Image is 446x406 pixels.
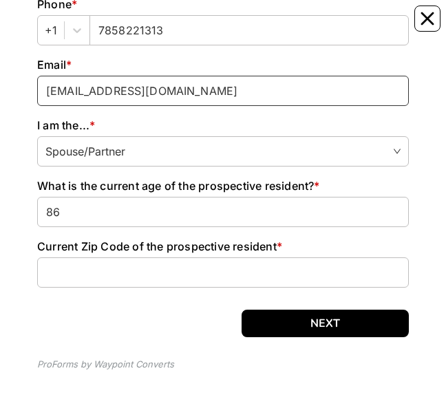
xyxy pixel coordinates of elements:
[37,358,174,372] div: ProForms by Waypoint Converts
[37,58,66,72] span: Email
[37,118,89,132] span: I am the...
[37,239,277,253] span: Current Zip Code of the prospective resident
[37,179,314,193] span: What is the current age of the prospective resident?
[242,310,409,337] button: NEXT
[393,147,401,156] span: close-circle
[414,6,440,32] button: Close
[45,141,401,162] span: Spouse/Partner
